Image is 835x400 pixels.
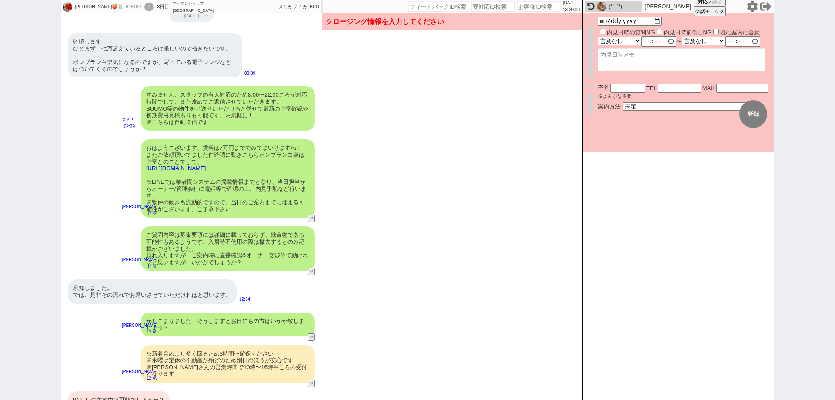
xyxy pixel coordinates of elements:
[294,4,319,9] span: スミカ_BPO
[702,85,715,91] span: MAIL
[146,165,206,171] a: [URL][DOMAIN_NAME]
[122,263,157,270] p: 07:45
[598,94,631,99] span: ※よみがな不要
[122,203,157,210] p: [PERSON_NAME]
[122,123,135,130] p: 02:39
[308,215,315,222] button: ↺
[646,85,657,91] span: TEL
[471,1,515,12] input: 要対応ID検索
[695,8,724,15] span: 会話チェック
[597,2,606,11] img: 0hxS-Aek4QJ3wAODSKldVZA3BoJBYjSX5uKA46T2VtKxltXTcsKVY8EjQxeUk-Wjd_JVY9SjY8ekoMK1AaHm7bSAcIeUs5CmQ...
[308,380,315,387] button: ↺
[141,86,315,131] div: すみません、スタッフの有人対応のため8:00〜22:00ごろが対応時間でして、また改めてご返信させていただきます。 SUUMO等の物件をお送りいただけると併せて最新の空室確認や初期費用見積もりも...
[122,256,157,263] p: [PERSON_NAME]
[308,333,315,341] button: ↺
[720,29,760,36] label: 既に案内に合意
[279,4,292,9] span: スミカ
[694,7,726,16] button: 会話チェック
[68,279,237,303] div: 承知しました。 では、是非その流れでお願いさせていただければと思います。
[141,226,315,271] div: ご質問内容は募集要項には詳細に載っておらず、残置物である可能性もあるようです。入居時不使用の際は撤去するとのみ記載がございました。 恐れ入りますが、ご案内時に直接確認&オーナー交渉等で動ければと...
[122,329,157,336] p: 12:49
[63,2,72,12] img: 0he2ocigIcOh1CGi9tadtEYjJKOXdha2MPZi8nf39IbS0sfS1OPH58L38ZM38rIy9NaXl1en5IMC5OCU17XEzGKUUqZCp7Lnt...
[73,3,123,10] div: [PERSON_NAME]🍑🐰
[144,3,154,11] div: !
[598,84,609,93] span: 本名
[585,17,596,23] span: 日時
[122,375,157,382] p: 12:49
[141,345,315,383] div: ※新着含めより多く回るため3時間〜確保ください ※水曜は定休の不動産が殆どのため別日のほうが安心です ※[PERSON_NAME]さんの営業時間で10時〜16時半ごろの受付となります
[517,1,561,12] input: お客様ID検索
[739,100,767,128] button: 登録
[141,139,315,218] div: おはようございます、賃料は7万円まででみてまいりますね！ またご依頼頂いてました件確認に動きこちらボンブラン白楽は空室とのことでして、 ※LINEでは業者間システムの掲載情報までとなり、当日担当...
[607,29,655,36] label: 内見日時の質問NG
[598,103,621,110] span: 案内方法
[122,322,157,329] p: [PERSON_NAME]
[598,36,772,47] div: 〜
[170,10,213,22] div: [DATE]
[68,33,242,77] div: 確認します！ ひとまず、七万超えているところは厳しいので省きたいです。 ボンブラン白楽気になるのですが、写っている電子レンジなどはついてくるのでしょうか？
[141,313,315,336] div: かしこまりました、そうしますとお日にちの方はいかが致しましょう？
[122,116,135,123] p: スミカ
[123,3,143,10] div: 615180
[308,268,315,275] button: ↺
[244,70,255,77] p: 02:39
[122,210,157,217] p: 07:44
[664,29,712,36] label: 内見日時前倒しNG
[326,18,579,25] p: クロージング情報を入力してください
[585,84,596,90] span: 予約
[645,3,691,10] p: [PERSON_NAME]
[157,3,169,10] div: 3日目
[239,296,250,303] p: 12:34
[122,368,157,375] p: [PERSON_NAME]
[563,7,580,13] p: 13:30:00
[173,0,216,13] div: アパマンショップ [GEOGRAPHIC_DATA]
[408,1,469,12] input: フィードバックID検索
